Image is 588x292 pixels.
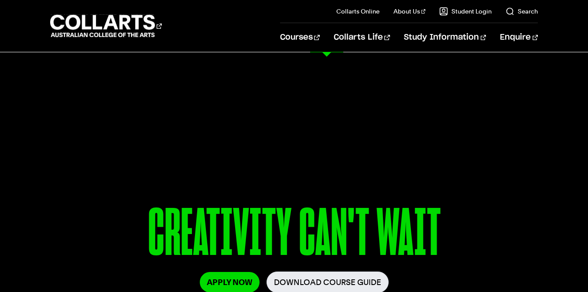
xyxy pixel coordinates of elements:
a: Search [506,7,538,16]
a: Courses [280,23,320,52]
a: Collarts Life [334,23,390,52]
div: Go to homepage [50,14,162,38]
a: Collarts Online [336,7,379,16]
a: Student Login [439,7,492,16]
a: Enquire [500,23,538,52]
a: About Us [393,7,426,16]
a: Study Information [404,23,486,52]
p: CREATIVITY CAN'T WAIT [50,200,538,272]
